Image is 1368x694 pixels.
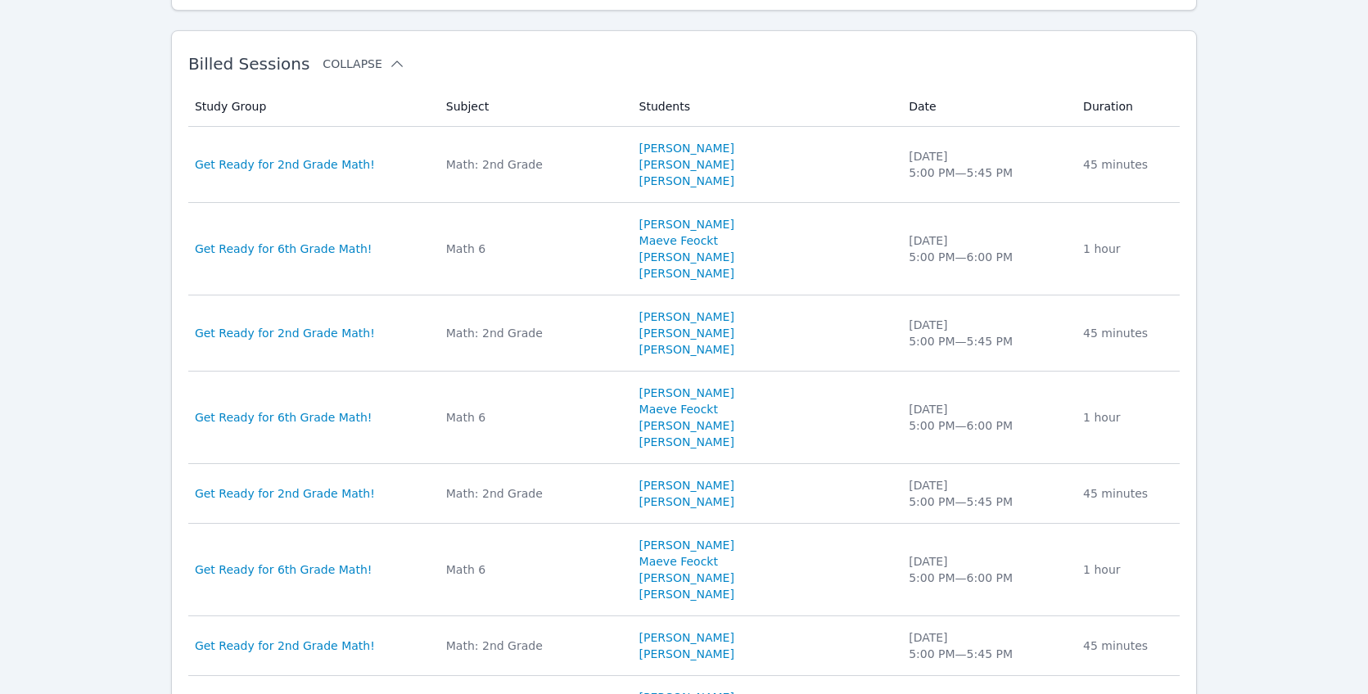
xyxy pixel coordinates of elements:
[630,87,900,127] th: Students
[639,646,734,662] a: [PERSON_NAME]
[195,325,375,341] a: Get Ready for 2nd Grade Math!
[1083,241,1170,257] div: 1 hour
[446,409,620,426] div: Math 6
[639,265,734,282] a: [PERSON_NAME]
[639,401,718,417] a: Maeve Feockt
[1083,325,1170,341] div: 45 minutes
[1083,638,1170,654] div: 45 minutes
[188,295,1180,372] tr: Get Ready for 2nd Grade Math!Math: 2nd Grade[PERSON_NAME][PERSON_NAME][PERSON_NAME][DATE]5:00 PM—...
[639,570,734,586] a: [PERSON_NAME]
[639,325,734,341] a: [PERSON_NAME]
[446,485,620,502] div: Math: 2nd Grade
[188,127,1180,203] tr: Get Ready for 2nd Grade Math!Math: 2nd Grade[PERSON_NAME][PERSON_NAME][PERSON_NAME][DATE]5:00 PM—...
[195,485,375,502] a: Get Ready for 2nd Grade Math!
[909,477,1063,510] div: [DATE] 5:00 PM — 5:45 PM
[909,317,1063,349] div: [DATE] 5:00 PM — 5:45 PM
[195,561,372,578] a: Get Ready for 6th Grade Math!
[188,203,1180,295] tr: Get Ready for 6th Grade Math!Math 6[PERSON_NAME]Maeve Feockt[PERSON_NAME][PERSON_NAME][DATE]5:00 ...
[639,156,734,173] a: [PERSON_NAME]
[188,464,1180,524] tr: Get Ready for 2nd Grade Math!Math: 2nd Grade[PERSON_NAME][PERSON_NAME][DATE]5:00 PM—5:45 PM45 min...
[639,537,734,553] a: [PERSON_NAME]
[446,561,620,578] div: Math 6
[1083,409,1170,426] div: 1 hour
[639,216,734,232] a: [PERSON_NAME]
[188,524,1180,616] tr: Get Ready for 6th Grade Math!Math 6[PERSON_NAME]Maeve Feockt[PERSON_NAME][PERSON_NAME][DATE]5:00 ...
[195,638,375,654] a: Get Ready for 2nd Grade Math!
[909,553,1063,586] div: [DATE] 5:00 PM — 6:00 PM
[639,586,734,602] a: [PERSON_NAME]
[639,140,734,156] a: [PERSON_NAME]
[1083,561,1170,578] div: 1 hour
[639,629,734,646] a: [PERSON_NAME]
[639,417,734,434] a: [PERSON_NAME]
[195,156,375,173] a: Get Ready for 2nd Grade Math!
[909,401,1063,434] div: [DATE] 5:00 PM — 6:00 PM
[639,309,734,325] a: [PERSON_NAME]
[909,629,1063,662] div: [DATE] 5:00 PM — 5:45 PM
[909,232,1063,265] div: [DATE] 5:00 PM — 6:00 PM
[436,87,630,127] th: Subject
[639,341,734,358] a: [PERSON_NAME]
[195,409,372,426] a: Get Ready for 6th Grade Math!
[639,493,734,510] a: [PERSON_NAME]
[639,553,718,570] a: Maeve Feockt
[899,87,1073,127] th: Date
[1083,156,1170,173] div: 45 minutes
[639,232,718,249] a: Maeve Feockt
[1073,87,1180,127] th: Duration
[639,249,734,265] a: [PERSON_NAME]
[639,385,734,401] a: [PERSON_NAME]
[323,56,404,72] button: Collapse
[188,54,309,74] span: Billed Sessions
[1083,485,1170,502] div: 45 minutes
[195,241,372,257] a: Get Ready for 6th Grade Math!
[446,156,620,173] div: Math: 2nd Grade
[446,241,620,257] div: Math 6
[909,148,1063,181] div: [DATE] 5:00 PM — 5:45 PM
[188,372,1180,464] tr: Get Ready for 6th Grade Math!Math 6[PERSON_NAME]Maeve Feockt[PERSON_NAME][PERSON_NAME][DATE]5:00 ...
[639,173,734,189] a: [PERSON_NAME]
[639,477,734,493] a: [PERSON_NAME]
[639,434,734,450] a: [PERSON_NAME]
[188,87,436,127] th: Study Group
[446,325,620,341] div: Math: 2nd Grade
[446,638,620,654] div: Math: 2nd Grade
[188,616,1180,676] tr: Get Ready for 2nd Grade Math!Math: 2nd Grade[PERSON_NAME][PERSON_NAME][DATE]5:00 PM—5:45 PM45 min...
